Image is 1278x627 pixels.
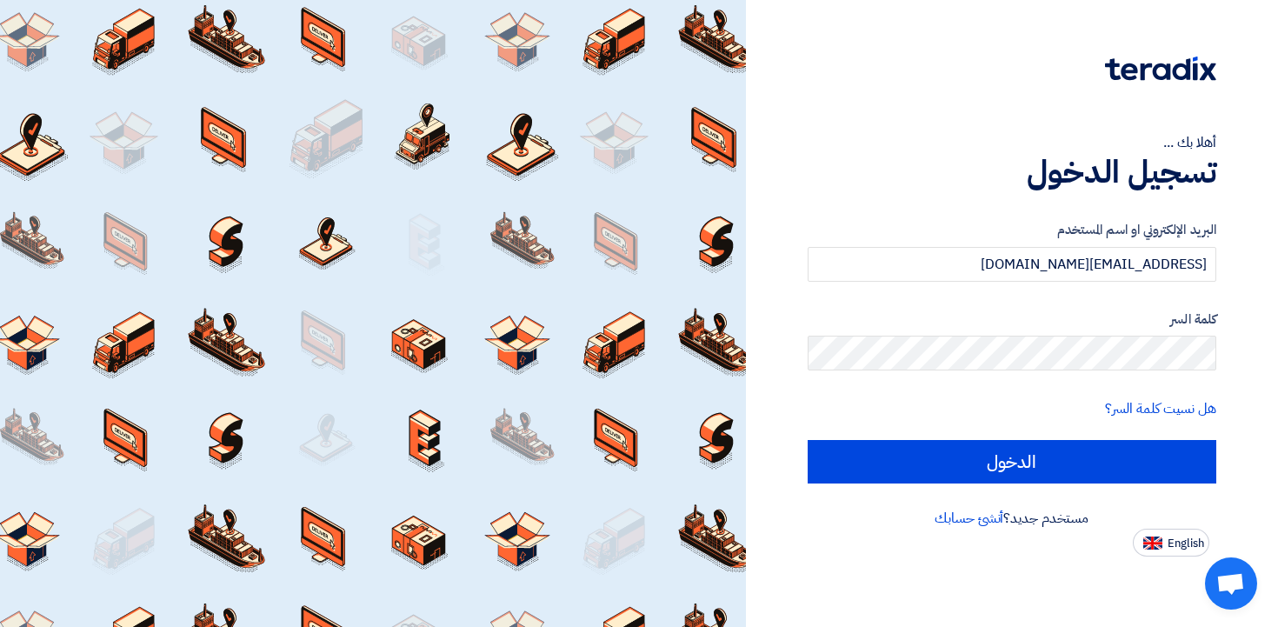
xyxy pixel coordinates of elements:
[1105,398,1216,419] a: هل نسيت كلمة السر؟
[935,508,1003,529] a: أنشئ حسابك
[808,310,1217,330] label: كلمة السر
[808,247,1217,282] input: أدخل بريد العمل الإلكتروني او اسم المستخدم الخاص بك ...
[1205,557,1257,610] div: Open chat
[1105,57,1216,81] img: Teradix logo
[808,132,1217,153] div: أهلا بك ...
[808,508,1217,529] div: مستخدم جديد؟
[1133,529,1209,557] button: English
[808,440,1217,484] input: الدخول
[808,220,1217,240] label: البريد الإلكتروني او اسم المستخدم
[1143,537,1162,550] img: en-US.png
[1168,537,1204,550] span: English
[808,153,1217,191] h1: تسجيل الدخول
